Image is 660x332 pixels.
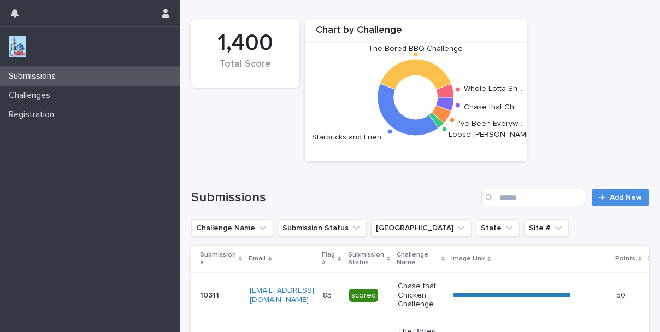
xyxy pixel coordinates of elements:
[323,289,334,300] p: 83
[481,189,585,206] input: Search
[476,219,520,237] button: State
[451,253,485,265] p: Image Link
[449,130,556,138] text: Loose [PERSON_NAME] Chal…
[322,249,335,269] p: Flag #
[349,289,378,302] div: scored
[398,282,444,309] p: Chase that Chicken Challenge
[191,190,477,206] h1: Submissions
[200,249,236,269] p: Submission #
[458,120,523,127] text: I've Been Everyw…
[524,219,569,237] button: Site #
[369,45,463,53] text: The Bored BBQ Challenge
[592,189,649,206] a: Add New
[250,287,314,304] a: [EMAIL_ADDRESS][DOMAIN_NAME]
[210,30,281,57] div: 1,400
[464,85,522,92] text: Whole Lotta Sh…
[249,253,266,265] p: Email
[278,219,367,237] button: Submission Status
[397,249,439,269] p: Challenge Name
[348,249,384,269] p: Submission Status
[9,36,26,57] img: jxsLJbdS1eYBI7rVAS4p
[371,219,472,237] button: Closest City
[312,133,386,141] text: Starbucks and Frien…
[305,25,527,43] div: Chart by Challenge
[616,289,628,300] p: 50
[4,109,63,120] p: Registration
[4,90,59,101] p: Challenges
[210,59,281,81] div: Total Score
[200,289,221,300] p: 10311
[464,103,521,110] text: Chase that Chi…
[4,71,64,81] p: Submissions
[615,253,635,265] p: Points
[610,194,642,201] span: Add New
[191,219,273,237] button: Challenge Name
